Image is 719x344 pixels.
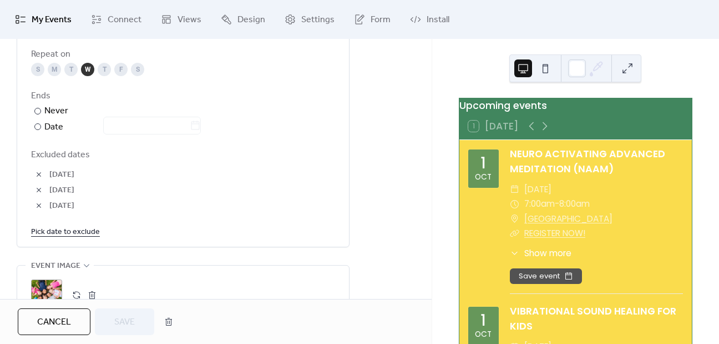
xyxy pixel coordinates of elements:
a: Settings [276,4,343,34]
a: NEURO ACTIVATING ADVANCED MEDITATION (NAAM) [510,147,665,175]
div: Ends [31,89,333,103]
span: Design [237,13,265,27]
span: My Events [32,13,72,27]
div: Oct [475,173,492,181]
span: [DATE] [49,184,335,197]
a: Connect [83,4,150,34]
div: ​ [510,212,520,226]
span: [DATE] [524,182,551,197]
span: 8:00am [559,197,590,211]
div: ​ [510,247,520,260]
button: ​Show more [510,247,571,260]
div: Repeat on [31,48,333,61]
span: Form [371,13,391,27]
span: Event image [31,260,80,273]
a: [GEOGRAPHIC_DATA] [524,212,612,226]
span: [DATE] [49,200,335,213]
span: Excluded dates [31,148,335,162]
span: Settings [301,13,335,27]
span: [DATE] [49,168,335,182]
a: Form [346,4,399,34]
div: 1 [480,156,486,171]
button: Save event [510,268,582,284]
span: Views [178,13,201,27]
a: Design [212,4,274,34]
div: F [114,63,128,76]
a: Views [153,4,210,34]
div: S [131,63,144,76]
div: ; [31,280,62,311]
div: T [64,63,78,76]
div: T [98,63,111,76]
span: 7:00am [524,197,555,211]
span: Show more [524,247,571,260]
div: 1 [480,313,486,328]
div: Upcoming events [459,98,692,113]
div: S [31,63,44,76]
div: ​ [510,182,520,197]
span: - [555,197,559,211]
a: My Events [7,4,80,34]
span: Install [427,13,449,27]
div: M [48,63,61,76]
div: ​ [510,197,520,211]
div: Oct [475,331,492,338]
a: Install [402,4,458,34]
a: REGISTER NOW! [524,227,585,239]
div: ​ [510,226,520,241]
span: Pick date to exclude [31,226,100,239]
a: VIBRATIONAL SOUND HEALING FOR KIDS [510,305,676,332]
div: W [81,63,94,76]
div: Never [44,104,69,118]
span: Connect [108,13,141,27]
button: Cancel [18,308,90,335]
span: Cancel [37,316,71,329]
div: Date [44,120,201,134]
